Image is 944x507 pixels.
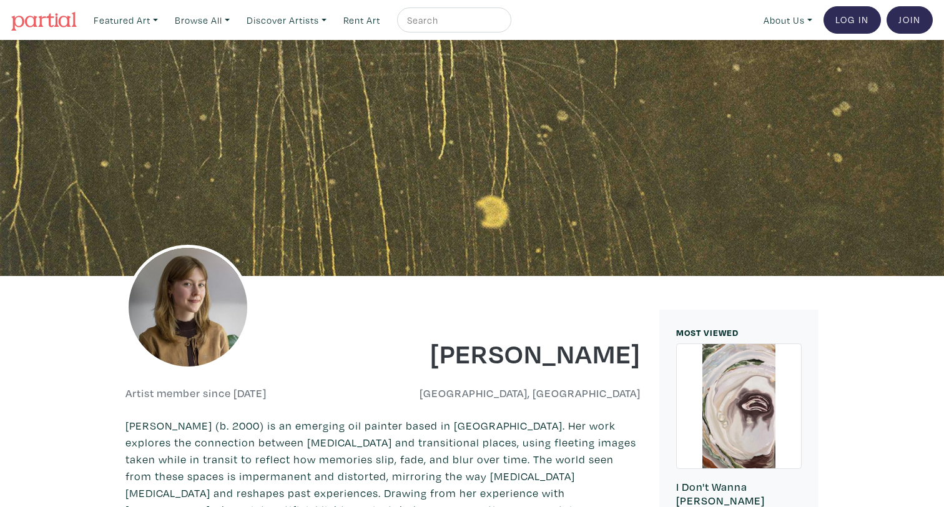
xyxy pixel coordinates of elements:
[241,7,332,33] a: Discover Artists
[393,386,641,400] h6: [GEOGRAPHIC_DATA], [GEOGRAPHIC_DATA]
[676,327,739,338] small: MOST VIEWED
[125,245,250,370] img: phpThumb.php
[125,386,267,400] h6: Artist member since [DATE]
[393,336,641,370] h1: [PERSON_NAME]
[887,6,933,34] a: Join
[758,7,818,33] a: About Us
[824,6,881,34] a: Log In
[338,7,386,33] a: Rent Art
[88,7,164,33] a: Featured Art
[406,12,499,28] input: Search
[169,7,235,33] a: Browse All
